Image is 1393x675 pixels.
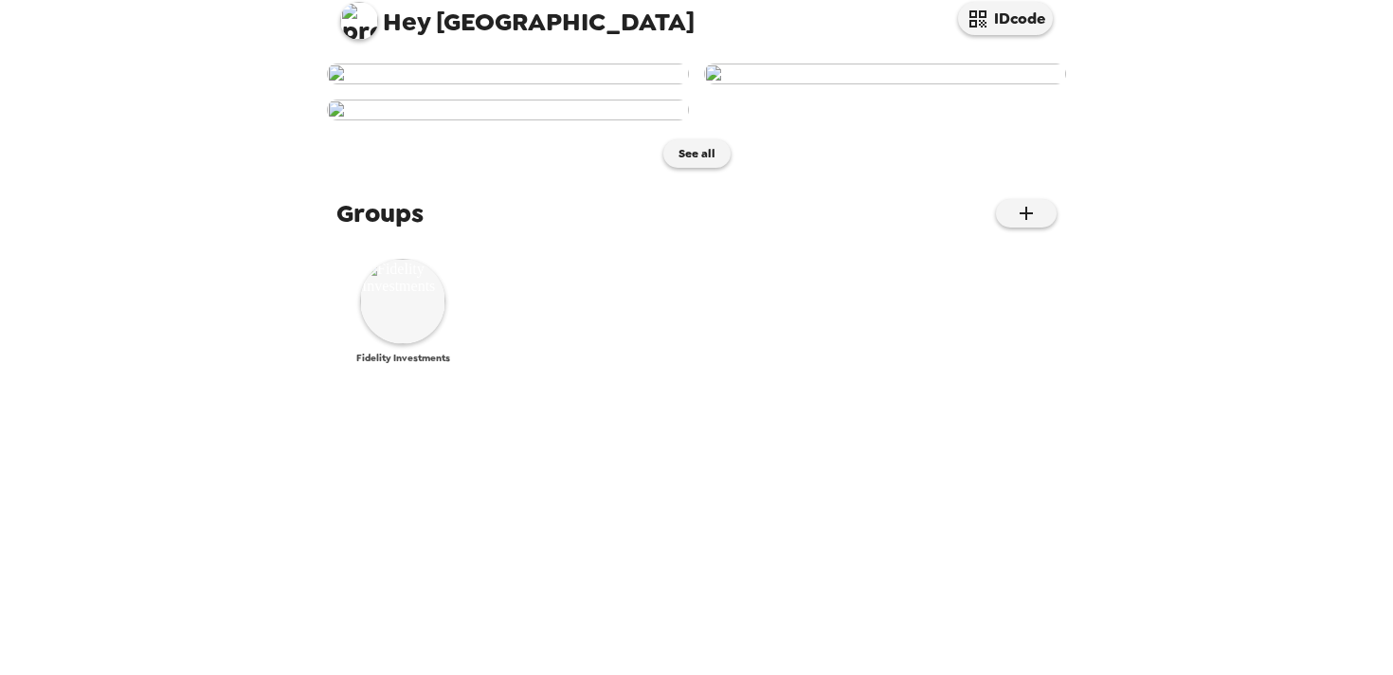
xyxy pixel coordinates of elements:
[704,64,1066,84] img: user-270834
[383,5,430,39] span: Hey
[360,259,445,344] img: Fidelity Investments
[327,64,689,84] img: user-270837
[958,2,1053,35] button: IDcode
[663,139,731,168] button: See all
[356,352,450,364] span: Fidelity Investments
[327,100,689,120] img: user-270833
[336,196,424,230] span: Groups
[340,2,378,40] img: profile pic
